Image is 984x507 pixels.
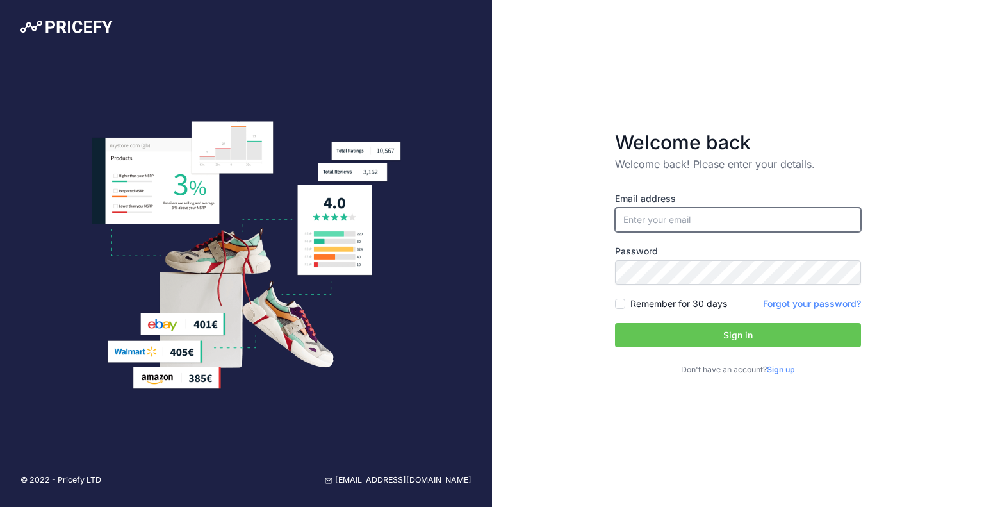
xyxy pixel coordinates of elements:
[767,365,795,374] a: Sign up
[763,298,861,309] a: Forgot your password?
[20,474,101,486] p: © 2022 - Pricefy LTD
[615,208,861,232] input: Enter your email
[615,192,861,205] label: Email address
[615,323,861,347] button: Sign in
[615,156,861,172] p: Welcome back! Please enter your details.
[615,131,861,154] h3: Welcome back
[630,297,727,310] label: Remember for 30 days
[615,245,861,258] label: Password
[615,364,861,376] p: Don't have an account?
[325,474,471,486] a: [EMAIL_ADDRESS][DOMAIN_NAME]
[20,21,113,33] img: Pricefy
